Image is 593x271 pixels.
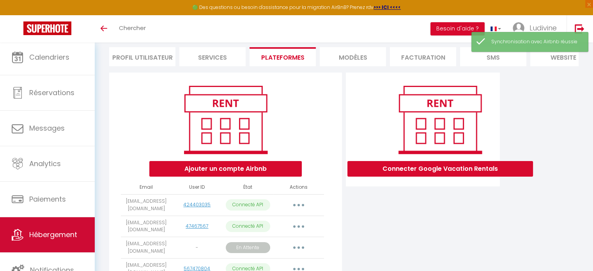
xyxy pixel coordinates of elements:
p: Connecté API [226,199,270,211]
span: Paiements [29,194,66,204]
span: Analytics [29,159,61,168]
a: Chercher [113,15,152,43]
div: - [175,244,219,252]
td: [EMAIL_ADDRESS][DOMAIN_NAME] [121,237,172,259]
p: Connecté API [226,221,270,232]
li: Services [179,47,246,66]
li: Plateformes [250,47,316,66]
span: Messages [29,123,65,133]
button: Ajouter un compte Airbnb [149,161,302,177]
span: Chercher [119,24,146,32]
a: >>> ICI <<<< [374,4,401,11]
img: logout [575,24,584,34]
img: ... [513,22,524,34]
li: Facturation [390,47,456,66]
img: Super Booking [23,21,71,35]
img: rent.png [390,82,490,157]
th: Actions [273,181,324,194]
a: 424403035 [183,201,211,208]
a: ... Ludivine [507,15,566,43]
td: [EMAIL_ADDRESS][DOMAIN_NAME] [121,194,172,216]
a: 47467567 [186,223,208,229]
span: Calendriers [29,52,69,62]
div: Synchronisation avec Airbnb réussie [491,38,580,46]
button: Besoin d'aide ? [430,22,485,35]
img: rent.png [176,82,275,157]
li: Profil Utilisateur [109,47,175,66]
th: État [223,181,273,194]
li: MODÈLES [320,47,386,66]
th: Email [121,181,172,194]
th: User ID [172,181,222,194]
td: [EMAIL_ADDRESS][DOMAIN_NAME] [121,216,172,237]
button: Connecter Google Vacation Rentals [347,161,533,177]
p: En Attente [226,242,270,253]
span: Hébergement [29,230,77,239]
span: Réservations [29,88,74,97]
li: SMS [460,47,526,66]
span: Ludivine [529,23,557,33]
